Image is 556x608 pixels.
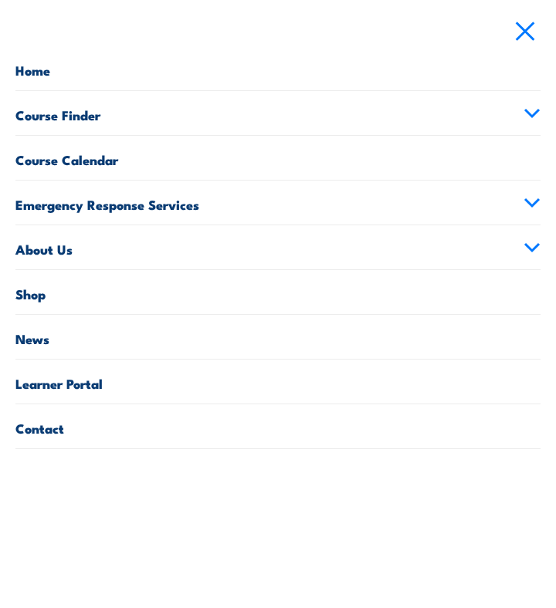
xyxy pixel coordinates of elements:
[15,225,541,269] a: About Us
[15,46,541,90] a: Home
[15,136,541,180] a: Course Calendar
[15,270,541,314] a: Shop
[15,404,541,448] a: Contact
[15,315,541,359] a: News
[15,91,541,135] a: Course Finder
[15,181,541,225] a: Emergency Response Services
[15,360,541,404] a: Learner Portal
